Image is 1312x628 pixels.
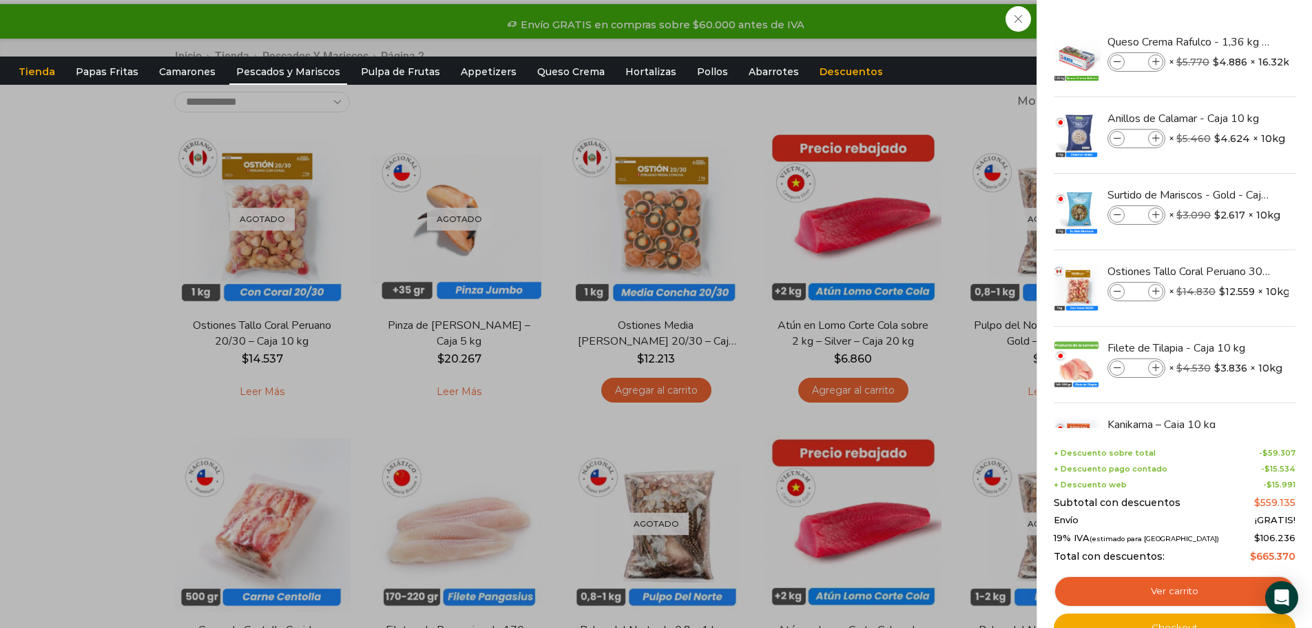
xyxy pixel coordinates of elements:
[1219,285,1255,298] bdi: 12.559
[1054,497,1180,509] span: Subtotal con descuentos
[1107,417,1271,432] a: Kanikama – Caja 10 kg
[1254,496,1295,509] bdi: 559.135
[618,59,683,85] a: Hortalizas
[1255,515,1295,526] span: ¡GRATIS!
[1090,535,1219,543] small: (estimado para [GEOGRAPHIC_DATA])
[1250,550,1256,563] span: $
[1054,465,1167,474] span: + Descuento pago contado
[1176,132,1211,145] bdi: 5.460
[1126,284,1147,299] input: Product quantity
[1107,341,1271,356] a: Filete de Tilapia - Caja 10 kg
[1214,361,1220,375] span: $
[1213,55,1247,69] bdi: 4.886
[1054,551,1165,563] span: Total con descuentos:
[1169,129,1285,148] span: × × 10kg
[1126,361,1147,376] input: Product quantity
[1107,34,1271,50] a: Queso Crema Rafulco - 1,36 kg - Caja 16,32 kg
[1126,54,1147,70] input: Product quantity
[1262,448,1268,458] span: $
[530,59,612,85] a: Queso Crema
[229,59,347,85] a: Pescados y Mariscos
[1214,132,1250,145] bdi: 4.624
[1054,576,1295,607] a: Ver carrito
[1254,532,1260,543] span: $
[354,59,447,85] a: Pulpa de Frutas
[152,59,222,85] a: Camarones
[1259,449,1295,458] span: -
[1214,208,1220,222] span: $
[1176,132,1183,145] span: $
[1176,285,1216,298] bdi: 14.830
[1107,264,1271,279] a: Ostiones Tallo Coral Peruano 30/40 - Caja 10 kg
[1169,358,1282,378] span: × × 10kg
[454,59,523,85] a: Appetizers
[1267,480,1295,489] bdi: 15.991
[1054,480,1127,489] span: + Descuento web
[1107,188,1271,203] a: Surtido de Mariscos - Gold - Caja 10 kg
[1169,52,1296,72] span: × × 16.32kg
[1214,208,1245,222] bdi: 2.617
[1264,464,1295,474] bdi: 15.534
[1169,282,1290,301] span: × × 10kg
[1176,362,1211,374] bdi: 4.530
[1264,464,1270,474] span: $
[690,59,735,85] a: Pollos
[1176,209,1183,221] span: $
[1176,56,1209,68] bdi: 5.770
[1169,205,1280,225] span: × × 10kg
[1176,285,1183,298] span: $
[1267,480,1272,489] span: $
[1263,480,1295,489] span: -
[1054,515,1079,526] span: Envío
[1254,532,1295,543] span: 106.236
[1176,209,1211,221] bdi: 3.090
[1107,111,1271,126] a: Anillos de Calamar - Caja 10 kg
[1176,56,1183,68] span: $
[1265,581,1298,614] div: Open Intercom Messenger
[1054,449,1156,458] span: + Descuento sobre total
[69,59,145,85] a: Papas Fritas
[1254,496,1260,509] span: $
[1250,550,1295,563] bdi: 665.370
[1126,131,1147,146] input: Product quantity
[1261,465,1295,474] span: -
[1176,362,1183,374] span: $
[1214,132,1220,145] span: $
[742,59,806,85] a: Abarrotes
[1214,361,1247,375] bdi: 3.836
[12,59,62,85] a: Tienda
[1262,448,1295,458] bdi: 59.307
[1213,55,1219,69] span: $
[1219,285,1225,298] span: $
[1054,533,1219,544] span: 19% IVA
[1126,207,1147,223] input: Product quantity
[813,59,890,85] a: Descuentos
